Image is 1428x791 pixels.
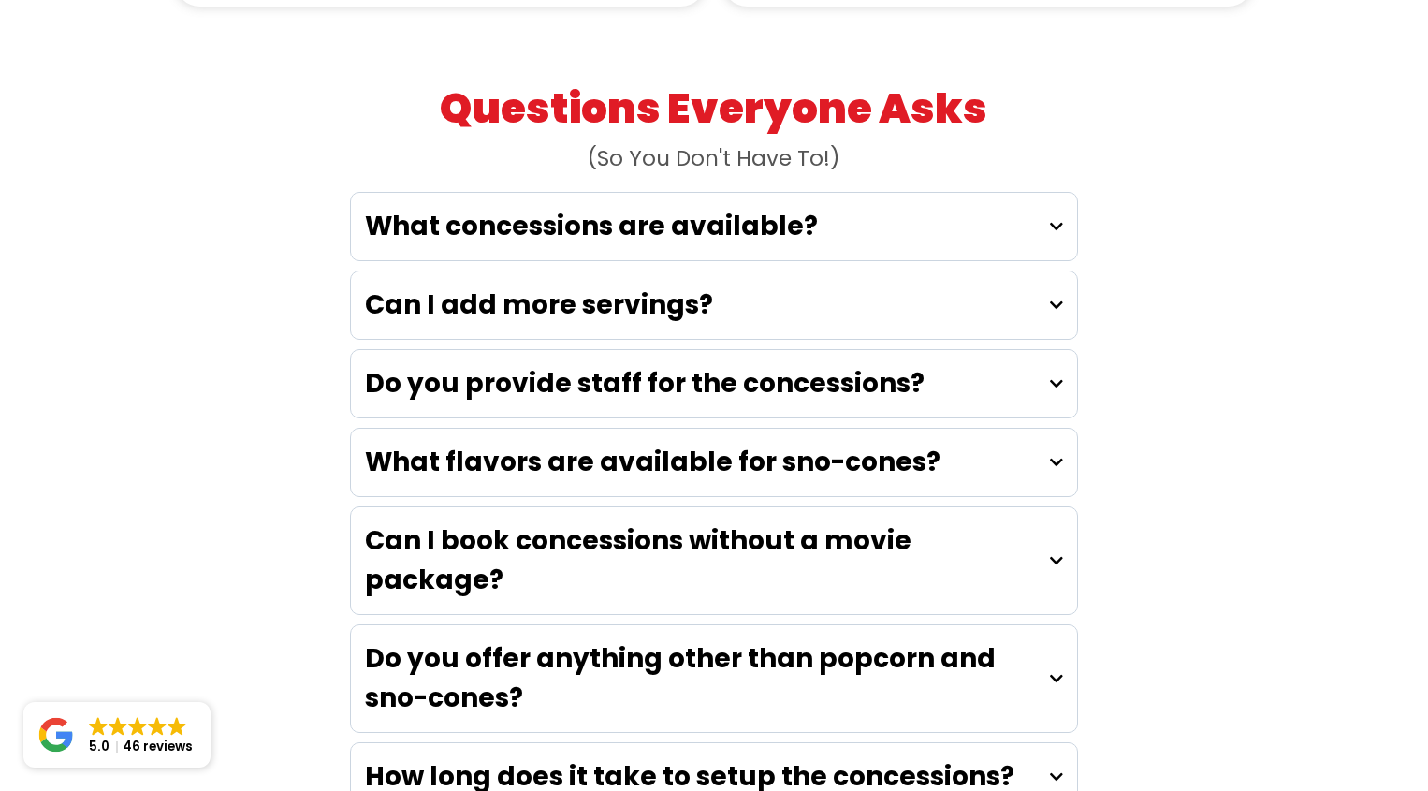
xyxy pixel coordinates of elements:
strong: Do you offer anything other than popcorn and sno-cones? [365,640,996,716]
strong: Can I book concessions without a movie package? [365,522,911,598]
strong: Can I add more servings? [365,286,713,323]
h1: Questions Everyone Asks [341,81,1086,135]
strong: What concessions are available? [365,208,818,244]
h2: (So You Don't Have To!) [341,145,1086,173]
strong: What flavors are available for sno-cones? [365,444,940,480]
strong: Do you provide staff for the concessions? [365,365,925,402]
a: Close GoogleGoogleGoogleGoogleGoogle 5.046 reviews [23,702,211,768]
